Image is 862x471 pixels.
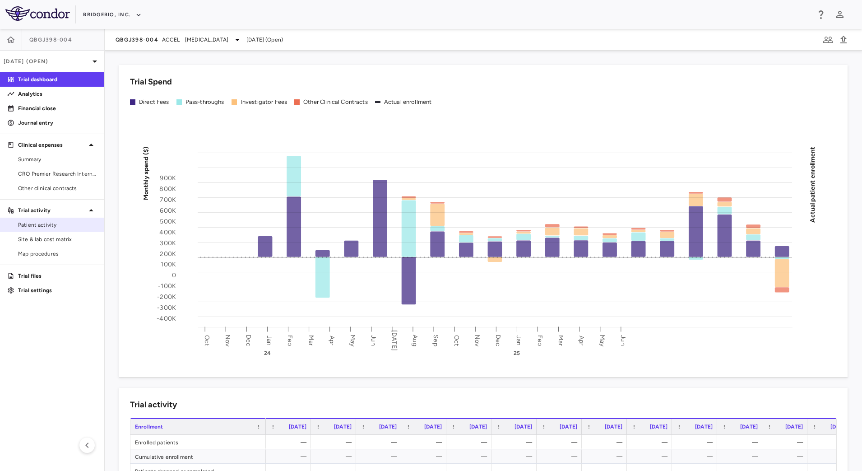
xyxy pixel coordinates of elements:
[424,424,442,430] span: [DATE]
[560,424,577,430] span: [DATE]
[18,250,97,258] span: Map procedures
[545,449,577,464] div: —
[18,170,97,178] span: CRO Premier Research International
[598,334,606,346] text: May
[142,146,150,200] tspan: Monthly spend ($)
[785,424,803,430] span: [DATE]
[161,261,176,268] tspan: 100K
[289,424,306,430] span: [DATE]
[319,435,352,449] div: —
[159,185,176,193] tspan: 800K
[286,335,294,345] text: Feb
[160,174,176,182] tspan: 900K
[473,334,481,346] text: Nov
[203,335,211,345] text: Oct
[160,250,176,257] tspan: 200K
[469,424,487,430] span: [DATE]
[816,449,848,464] div: —
[18,104,97,112] p: Financial close
[274,449,306,464] div: —
[29,36,72,43] span: QBGJ398-004
[157,314,176,322] tspan: -400K
[160,217,176,225] tspan: 500K
[500,449,532,464] div: —
[409,435,442,449] div: —
[18,75,97,84] p: Trial dashboard
[725,449,758,464] div: —
[83,8,142,22] button: BridgeBio, Inc.
[160,239,176,247] tspan: 300K
[265,335,273,345] text: Jan
[18,272,97,280] p: Trial files
[18,155,97,163] span: Summary
[264,350,271,356] text: 24
[770,449,803,464] div: —
[224,334,232,346] text: Nov
[245,334,252,346] text: Dec
[130,399,177,411] h6: Trial activity
[241,98,287,106] div: Investigator Fees
[159,228,176,236] tspan: 400K
[160,196,176,204] tspan: 700K
[411,335,419,346] text: Aug
[157,304,176,312] tspan: -300K
[680,435,713,449] div: —
[809,146,816,222] tspan: Actual patient enrollment
[5,6,70,21] img: logo-full-BYUhSk78.svg
[130,76,172,88] h6: Trial Spend
[500,435,532,449] div: —
[725,435,758,449] div: —
[307,335,315,345] text: Mar
[349,334,357,346] text: May
[130,435,266,449] div: Enrolled patients
[619,335,627,345] text: Jun
[379,424,397,430] span: [DATE]
[158,282,176,290] tspan: -100K
[409,449,442,464] div: —
[816,435,848,449] div: —
[18,141,86,149] p: Clinical expenses
[18,235,97,243] span: Site & lab cost matrix
[370,335,377,345] text: Jun
[454,449,487,464] div: —
[18,90,97,98] p: Analytics
[384,98,432,106] div: Actual enrollment
[18,206,86,215] p: Trial activity
[328,335,336,345] text: Apr
[172,271,176,279] tspan: 0
[116,36,158,43] span: QBGJ398-004
[303,98,368,106] div: Other Clinical Contracts
[590,435,622,449] div: —
[432,335,440,346] text: Sep
[695,424,713,430] span: [DATE]
[514,350,520,356] text: 25
[494,334,502,346] text: Dec
[334,424,352,430] span: [DATE]
[515,335,523,345] text: Jan
[18,119,97,127] p: Journal entry
[635,449,667,464] div: —
[635,435,667,449] div: —
[454,435,487,449] div: —
[18,221,97,229] span: Patient activity
[246,36,283,44] span: [DATE] (Open)
[650,424,667,430] span: [DATE]
[514,424,532,430] span: [DATE]
[578,335,585,345] text: Apr
[830,424,848,430] span: [DATE]
[390,330,398,351] text: [DATE]
[319,449,352,464] div: —
[18,286,97,294] p: Trial settings
[536,335,544,345] text: Feb
[605,424,622,430] span: [DATE]
[4,57,89,65] p: [DATE] (Open)
[557,335,565,345] text: Mar
[139,98,169,106] div: Direct Fees
[740,424,758,430] span: [DATE]
[364,435,397,449] div: —
[157,293,176,301] tspan: -200K
[130,449,266,463] div: Cumulative enrollment
[18,184,97,192] span: Other clinical contracts
[680,449,713,464] div: —
[545,435,577,449] div: —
